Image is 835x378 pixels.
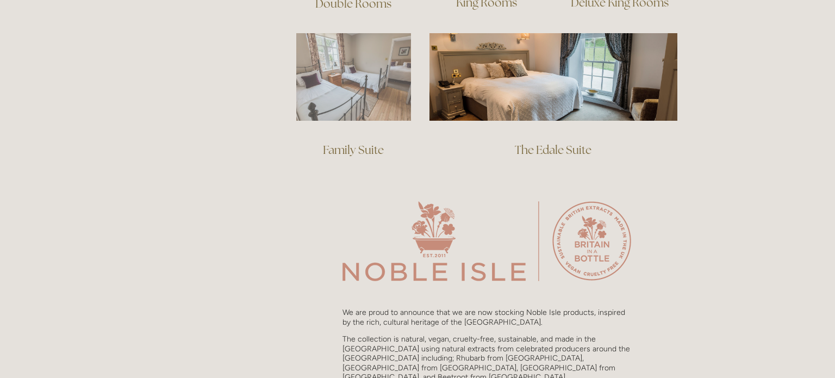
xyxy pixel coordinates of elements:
a: Family Suite [323,142,384,157]
img: Family Suite view, Losehill Hotel [296,33,411,121]
img: The Edale Suite, Losehill Hotel [429,33,677,120]
p: We are proud to announce that we are now stocking Noble Isle products, inspired by the rich, cult... [342,308,631,327]
a: The Edale Suite [515,142,591,157]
